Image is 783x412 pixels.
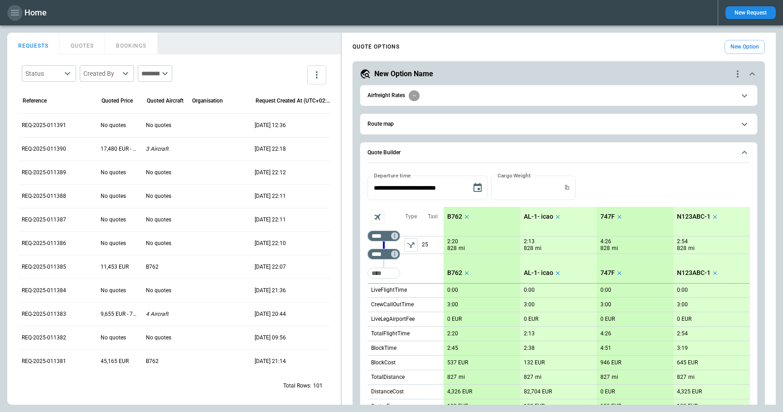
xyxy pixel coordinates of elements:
[22,145,66,153] p: REQ-2025-011390
[255,240,286,247] p: 17 Sep 2025 22:10
[22,310,66,318] p: REQ-2025-011383
[447,330,458,337] p: 2:20
[101,145,139,153] p: 17,480 EUR - 1,490,375 EUR
[524,316,538,323] p: 0 EUR
[469,179,487,197] button: Choose date, selected date is Oct 26, 2025
[101,240,126,247] p: No quotes
[371,301,414,309] p: CrewCallOutTime
[677,403,698,410] p: 100 EUR
[677,374,686,381] p: 827
[255,169,286,177] p: 17 Sep 2025 22:12
[367,142,750,163] button: Quote Builder
[725,6,776,19] button: New Request
[688,245,695,252] p: mi
[146,358,159,365] p: B762
[535,245,541,252] p: mi
[101,310,139,318] p: 9,655 EUR - 741,400 EUR
[192,98,223,104] div: Organisation
[600,374,610,381] p: 827
[371,344,396,352] p: BlockTime
[459,373,465,381] p: mi
[101,192,126,200] p: No quotes
[371,210,385,224] span: Aircraft selection
[367,231,400,241] div: Not found
[22,287,66,294] p: REQ-2025-011384
[447,316,462,323] p: 0 EUR
[524,301,535,308] p: 3:00
[600,238,611,245] p: 4:26
[600,301,611,308] p: 3:00
[353,45,400,49] h4: QUOTE OPTIONS
[524,359,545,366] p: 132 EUR
[22,263,66,271] p: REQ-2025-011385
[83,69,120,78] div: Created By
[24,7,47,18] h1: Home
[447,245,457,252] p: 828
[146,122,171,129] p: No quotes
[255,310,286,318] p: 17 Sep 2025 20:44
[677,287,688,294] p: 0:00
[447,359,468,366] p: 537 EUR
[307,65,326,84] button: more
[677,316,691,323] p: 0 EUR
[371,315,415,323] p: LiveLegAirportFee
[565,184,570,191] p: lb
[146,334,171,342] p: No quotes
[447,301,458,308] p: 3:00
[146,216,171,224] p: No quotes
[23,98,47,104] div: Reference
[459,245,465,252] p: mi
[732,69,743,79] div: quote-option-actions
[7,33,60,54] button: REQUESTS
[600,388,615,395] p: 0 EUR
[447,345,458,352] p: 2:45
[725,40,765,54] button: New Option
[535,373,541,381] p: mi
[677,213,710,221] p: N123ABC-1
[360,69,758,79] button: New Option Namequote-option-actions
[146,145,169,153] p: 3 Aircraft
[677,301,688,308] p: 3:00
[524,403,545,410] p: 100 EUR
[600,359,621,366] p: 946 EUR
[447,403,468,410] p: 100 EUR
[255,358,286,365] p: 16 Sep 2025 21:14
[101,98,133,104] div: Quoted Price
[447,213,462,221] p: B762
[447,269,462,277] p: B762
[255,263,286,271] p: 17 Sep 2025 22:07
[22,240,66,247] p: REQ-2025-011386
[146,169,171,177] p: No quotes
[146,240,171,247] p: No quotes
[22,169,66,177] p: REQ-2025-011389
[600,403,621,410] p: 100 EUR
[677,245,686,252] p: 828
[600,245,610,252] p: 828
[22,122,66,129] p: REQ-2025-011391
[367,268,400,279] div: Too short
[677,345,688,352] p: 3:19
[677,388,702,395] p: 4,325 EUR
[105,33,158,54] button: BOOKINGS
[367,249,400,260] div: Too short
[447,388,472,395] p: 4,326 EUR
[146,287,171,294] p: No quotes
[600,213,615,221] p: 747F
[22,334,66,342] p: REQ-2025-011382
[367,150,401,156] h6: Quote Builder
[422,236,444,254] p: 25
[600,269,615,277] p: 747F
[25,69,62,78] div: Status
[367,114,750,134] button: Route map
[524,213,553,221] p: AL-1- icao
[428,213,438,221] p: Taxi
[688,373,695,381] p: mi
[371,359,396,367] p: BlockCost
[101,287,126,294] p: No quotes
[524,345,535,352] p: 2:38
[22,358,66,365] p: REQ-2025-011381
[101,334,126,342] p: No quotes
[101,169,126,177] p: No quotes
[255,287,286,294] p: 17 Sep 2025 21:36
[447,287,458,294] p: 0:00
